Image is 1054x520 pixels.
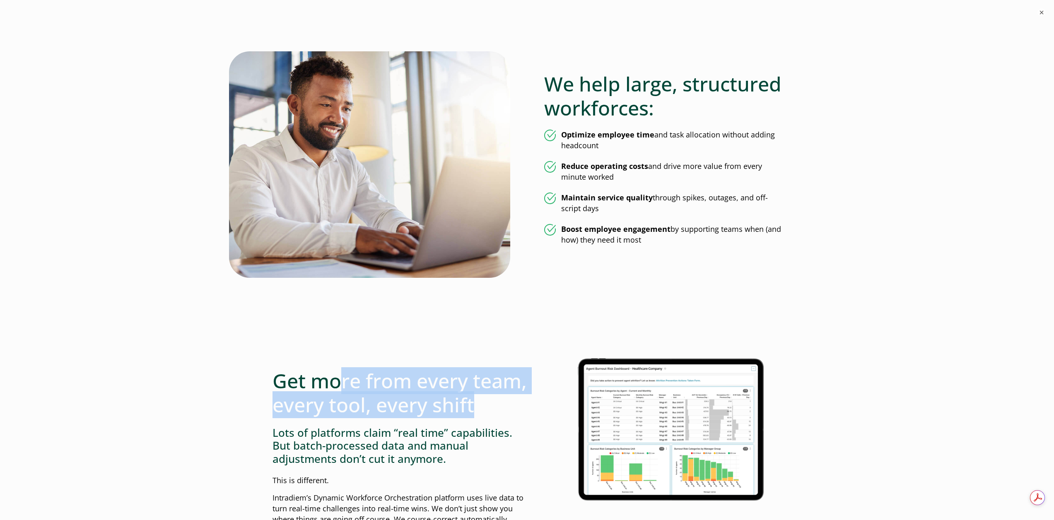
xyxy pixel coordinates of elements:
h3: Lots of platforms claim “real time” capabilities. But batch-processed data and manual adjustments... [273,426,527,465]
strong: Boost employee engagement [561,224,671,234]
button: × [1037,8,1046,17]
li: and task allocation without adding headcount [544,130,782,151]
li: through spikes, outages, and off-script days [544,193,782,214]
li: and drive more value from every minute worked [544,161,782,183]
strong: Optimize employee time [561,130,654,140]
strong: Reduce operating costs [561,161,648,171]
strong: Maintain service quality [561,193,653,202]
img: Contact Center Solutions [229,51,510,278]
p: This is different. [273,475,527,486]
li: by supporting teams when (and how) they need it most [544,224,782,246]
img: Contact Center Automation software on ipad [561,348,782,508]
h2: We help large, structured workforces: [544,72,782,120]
h2: Get more from every team, every tool, every shift [273,369,527,416]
